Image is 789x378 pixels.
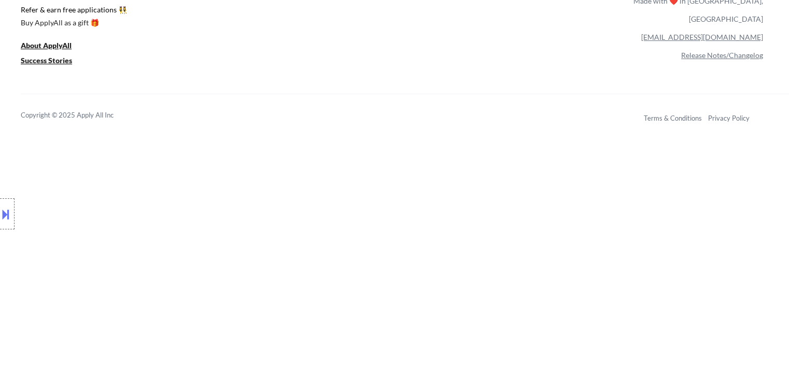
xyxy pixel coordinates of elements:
a: [EMAIL_ADDRESS][DOMAIN_NAME] [641,33,763,41]
u: Success Stories [21,56,72,65]
a: Release Notes/Changelog [681,51,763,60]
a: Terms & Conditions [644,114,702,122]
div: Buy ApplyAll as a gift 🎁 [21,19,124,26]
a: Success Stories [21,55,86,68]
a: Privacy Policy [708,114,750,122]
a: About ApplyAll [21,40,86,53]
u: About ApplyAll [21,41,72,50]
a: Refer & earn free applications 👯‍♀️ [21,6,417,17]
a: Buy ApplyAll as a gift 🎁 [21,17,124,30]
